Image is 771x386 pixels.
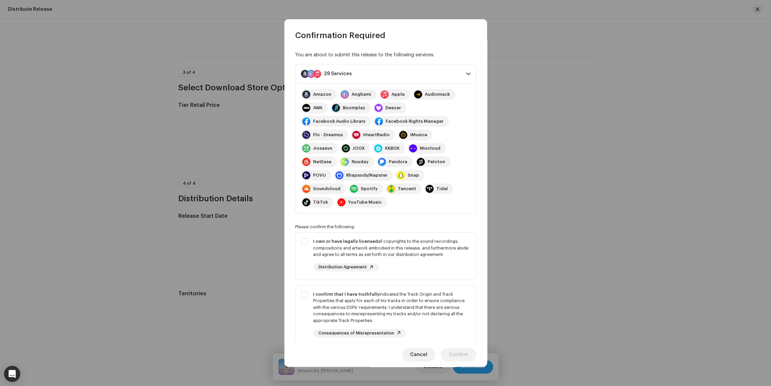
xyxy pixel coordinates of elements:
[352,92,371,97] div: Anghami
[428,159,445,165] div: Peloton
[361,186,378,191] div: Spotify
[313,159,331,165] div: NetEase
[313,291,470,324] div: indicated the Track Origin and Track Properties that apply for each of my tracks in order to ensu...
[318,331,394,335] span: Consequences of Misrepresentation
[313,119,365,124] div: Facebook Audio Library
[295,30,385,41] span: Confirmation Required
[410,132,427,138] div: iMusica
[386,119,443,124] div: Facebook Rights Manager
[295,224,476,230] div: Please confirm the following:
[295,232,476,280] p-togglebutton: I own or have legally licensedall copyrights to the sound recordings, compositions and artwork em...
[313,105,323,111] div: AWA
[318,265,367,269] span: Distribution Agreement
[353,146,365,151] div: JOOX
[313,239,378,243] strong: I own or have legally licensed
[398,186,416,191] div: Tencent
[436,186,448,191] div: Tidal
[391,92,405,97] div: Apple
[389,159,407,165] div: Pandora
[343,105,365,111] div: Boomplay
[385,105,401,111] div: Deezer
[408,173,419,178] div: Snap
[363,132,390,138] div: iHeartRadio
[295,64,476,84] p-accordion-header: 29 Services
[313,186,340,191] div: Soundcloud
[313,92,331,97] div: Amazon
[313,173,326,178] div: POVU
[348,200,382,205] div: YouTube Music
[346,173,387,178] div: Rhapsody/Napster
[313,132,343,138] div: Flo - Dreamus
[425,92,450,97] div: Audiomack
[402,348,435,361] button: Cancel
[441,348,476,361] button: Confirm
[313,146,332,151] div: Jiosaavn
[324,71,352,77] div: 29 Services
[295,84,476,213] p-accordion-content: 29 Services
[385,146,400,151] div: KKBOX
[410,348,427,361] span: Cancel
[313,238,470,258] div: all copyrights to the sound recordings, compositions and artwork embodied in this release, and fu...
[313,292,379,296] strong: I confirm that I have truthfully
[420,146,440,151] div: Mixcloud
[295,285,476,346] p-togglebutton: I confirm that I have truthfullyindicated the Track Origin and Track Properties that apply for ea...
[313,200,328,205] div: TikTok
[352,159,368,165] div: Nuuday
[4,366,20,382] div: Open Intercom Messenger
[449,348,468,361] span: Confirm
[295,52,476,59] div: You are about to submit this release to the following services:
